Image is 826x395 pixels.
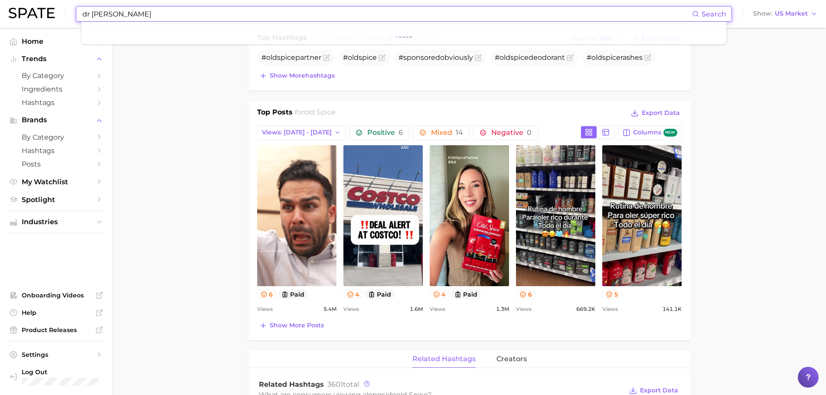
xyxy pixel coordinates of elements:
button: Trends [7,52,106,65]
button: 5 [602,290,621,299]
a: Posts [7,157,106,171]
span: Hashtags [22,147,91,155]
span: Hashtags [22,98,91,107]
button: Columnsnew [618,125,682,140]
span: Spotlight [22,196,91,204]
span: Show [753,11,772,16]
span: My Watchlist [22,178,91,186]
span: spice [277,53,295,62]
a: Hashtags [7,96,106,109]
button: Export Data [629,107,682,119]
span: 141.1k [663,304,682,314]
span: old [500,53,510,62]
button: 6 [516,290,535,299]
button: 4 [343,290,363,299]
span: Search [702,10,726,18]
span: # rashes [587,53,643,62]
button: Flag as miscategorized or irrelevant [567,54,574,61]
span: related hashtags [412,355,476,363]
span: spice [602,53,620,62]
span: Views: [DATE] - [DATE] [262,129,332,136]
a: Help [7,306,106,319]
button: Industries [7,215,106,229]
span: old [266,53,277,62]
span: Settings [22,351,91,359]
span: Industries [22,218,91,226]
span: Brands [22,116,91,124]
span: Views [516,304,532,314]
span: Positive [367,129,403,136]
span: Views [343,304,359,314]
a: Hashtags [7,144,106,157]
a: Home [7,35,106,48]
a: by Category [7,69,106,82]
button: paid [365,290,395,299]
span: 3601 [327,380,343,388]
span: 1.3m [496,304,509,314]
button: paid [451,290,481,299]
span: 669.2k [576,304,595,314]
span: Views [430,304,445,314]
span: Ingredients [22,85,91,93]
span: # deodorant [495,53,565,62]
button: Flag as miscategorized or irrelevant [323,54,330,61]
a: by Category [7,131,106,144]
span: by Category [22,133,91,141]
button: 6 [257,290,277,299]
span: US Market [775,11,808,16]
button: Brands [7,114,106,127]
span: Mixed [431,129,463,136]
button: ShowUS Market [751,8,819,20]
a: Ingredients [7,82,106,96]
a: My Watchlist [7,175,106,189]
button: Flag as miscategorized or irrelevant [644,54,651,61]
span: Negative [491,129,532,136]
span: Views [257,304,273,314]
span: 5.4m [323,304,336,314]
span: Related Hashtags [259,380,324,388]
a: Log out. Currently logged in with e-mail staiger.e@pg.com. [7,366,106,388]
span: spice [510,53,529,62]
span: Export Data [640,387,678,394]
span: Columns [633,129,677,137]
span: Onboarding Videos [22,291,91,299]
input: Search here for a brand, industry, or ingredient [82,7,692,21]
span: Home [22,37,91,46]
span: old spice [304,108,336,116]
span: new [663,129,677,137]
button: Show more posts [257,320,326,332]
a: Spotlight [7,193,106,206]
a: Settings [7,348,106,361]
h1: Top Posts [257,107,293,120]
span: # [343,53,377,62]
span: 1.6m [410,304,423,314]
span: 0 [527,128,532,137]
span: total [327,380,359,388]
button: Views: [DATE] - [DATE] [257,125,346,140]
button: Flag as miscategorized or irrelevant [379,54,385,61]
span: Export Data [642,109,680,117]
span: 6 [398,128,403,137]
span: Views [602,304,618,314]
h2: for [295,107,336,120]
img: SPATE [9,8,55,18]
span: Posts [22,160,91,168]
button: Show morehashtags [257,70,337,82]
a: Product Releases [7,323,106,336]
span: Help [22,309,91,317]
span: Show more posts [270,322,324,329]
span: Trends [22,55,91,63]
button: 4 [430,290,450,299]
span: 14 [456,128,463,137]
span: Product Releases [22,326,91,334]
span: creators [496,355,527,363]
span: old [591,53,602,62]
span: Show more hashtags [270,72,335,79]
span: # partner [261,53,321,62]
span: #sponsoredobviously [398,53,473,62]
span: spice [359,53,377,62]
span: Log Out [22,368,99,376]
span: old [348,53,359,62]
a: Onboarding Videos [7,289,106,302]
span: by Category [22,72,91,80]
